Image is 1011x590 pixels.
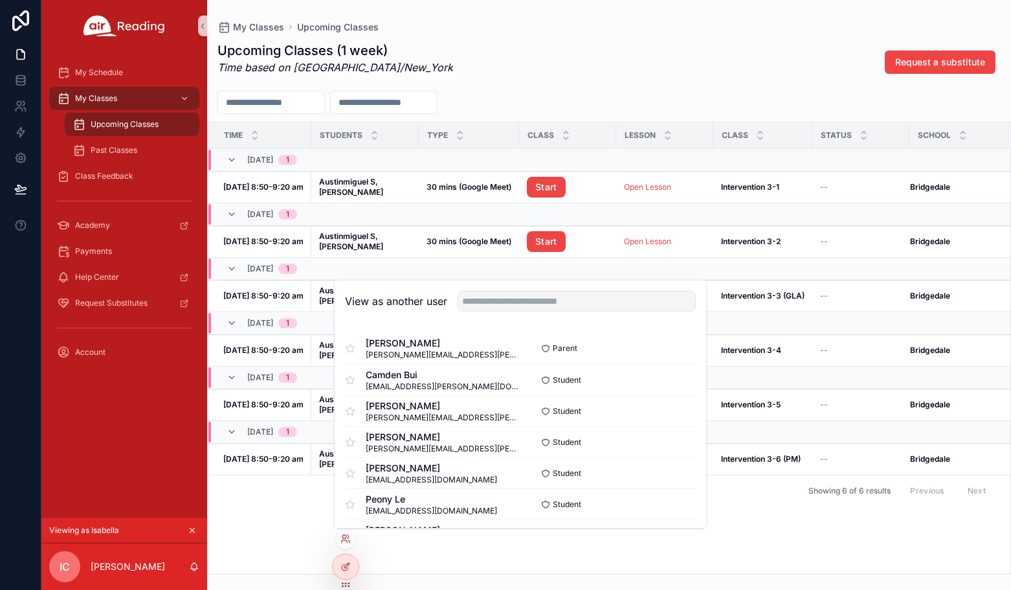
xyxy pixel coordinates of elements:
strong: Intervention 3-2 [721,236,781,246]
a: Open Lesson [624,182,705,192]
a: My Classes [217,21,284,34]
span: -- [820,400,828,410]
a: Help Center [49,266,199,289]
div: 1 [286,427,289,437]
span: School [918,130,951,141]
a: Bridgedale [910,236,994,247]
span: Request a substitute [895,56,985,69]
span: [DATE] [247,318,273,328]
span: -- [820,236,828,247]
a: Start [527,231,608,252]
a: Bridgedale [910,345,994,356]
strong: [DATE] 8:50-9:20 am [223,400,304,409]
a: 30 mins (Google Meet) [427,236,511,247]
span: Peony Le [366,493,497,506]
strong: 30 mins (Google Meet) [427,236,511,246]
a: Austinmiguel S, [PERSON_NAME] [319,177,411,198]
a: Intervention 3-5 [721,400,805,410]
span: [EMAIL_ADDRESS][PERSON_NAME][DOMAIN_NAME] [366,381,520,392]
a: [DATE] 8:50-9:20 am [223,400,304,410]
strong: Bridgedale [910,345,950,355]
span: Class [722,130,748,141]
strong: Bridgedale [910,291,950,301]
strong: Austinmiguel S, [PERSON_NAME] [319,449,383,469]
strong: Austinmiguel S, [PERSON_NAME] [319,286,383,306]
a: Bridgedale [910,291,994,301]
a: Academy [49,214,199,237]
a: Start [527,177,566,198]
div: 1 [286,155,289,165]
a: Request Substitutes [49,291,199,315]
a: Upcoming Classes [65,113,199,136]
span: Lesson [625,130,656,141]
a: Intervention 3-4 [721,345,805,356]
h2: View as another user [345,293,447,309]
a: My Classes [49,87,199,110]
strong: Bridgedale [910,454,950,464]
span: Student [553,406,581,416]
span: My Classes [75,93,117,104]
span: My Schedule [75,67,123,78]
a: Austinmiguel S, [PERSON_NAME] [319,340,411,361]
strong: [DATE] 8:50-9:20 am [223,236,304,246]
span: Academy [75,220,110,231]
span: Student [553,437,581,448]
h1: Upcoming Classes (1 week) [217,41,453,60]
span: Camden Bui [366,369,520,381]
div: 1 [286,264,289,274]
a: -- [820,182,902,192]
a: Austinmiguel S, [PERSON_NAME] [319,231,411,252]
span: [EMAIL_ADDRESS][DOMAIN_NAME] [366,475,497,485]
a: Past Classes [65,139,199,162]
strong: [DATE] 8:50-9:20 am [223,291,304,301]
strong: Austinmiguel S, [PERSON_NAME] [319,340,383,360]
a: Austinmiguel S, [PERSON_NAME] [319,449,411,470]
span: [PERSON_NAME] [366,462,497,475]
span: Class Feedback [75,171,133,181]
a: -- [820,291,902,301]
strong: Austinmiguel S, [PERSON_NAME] [319,177,383,197]
span: [PERSON_NAME] [366,431,520,444]
strong: [DATE] 8:50-9:20 am [223,454,304,464]
strong: Austinmiguel S, [PERSON_NAME] [319,231,383,251]
strong: Bridgedale [910,182,950,192]
a: Upcoming Classes [297,21,379,34]
strong: Intervention 3-6 (PM) [721,454,801,464]
p: [PERSON_NAME] [91,560,165,573]
span: Student [553,468,581,479]
span: Showing 6 of 6 results [808,486,891,496]
span: Students [320,130,362,141]
span: [DATE] [247,155,273,165]
span: My Classes [233,21,284,34]
span: [PERSON_NAME] [366,400,520,413]
span: Help Center [75,272,119,282]
span: Type [427,130,448,141]
span: Status [821,130,852,141]
a: Payments [49,240,199,263]
a: [DATE] 8:50-9:20 am [223,182,304,192]
span: Class [528,130,554,141]
span: Upcoming Classes [91,119,159,130]
div: 1 [286,372,289,383]
img: App logo [83,16,165,36]
span: [DATE] [247,372,273,383]
strong: [DATE] 8:50-9:20 am [223,345,304,355]
a: Bridgedale [910,182,994,192]
a: Bridgedale [910,454,994,464]
a: [DATE] 8:50-9:20 am [223,236,304,247]
a: Class Feedback [49,165,199,188]
span: [DATE] [247,427,273,437]
span: -- [820,454,828,464]
span: Viewing as Isabella [49,525,119,536]
span: [DATE] [247,264,273,274]
a: Start [527,231,566,252]
span: [PERSON_NAME] [366,337,520,350]
span: -- [820,182,828,192]
span: IC [60,559,70,574]
span: Time [224,130,243,141]
a: 30 mins (Google Meet) [427,182,511,192]
em: Time based on [GEOGRAPHIC_DATA]/New_York [217,61,453,74]
a: My Schedule [49,61,199,84]
span: [PERSON_NAME][EMAIL_ADDRESS][PERSON_NAME][DOMAIN_NAME] [366,350,520,360]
